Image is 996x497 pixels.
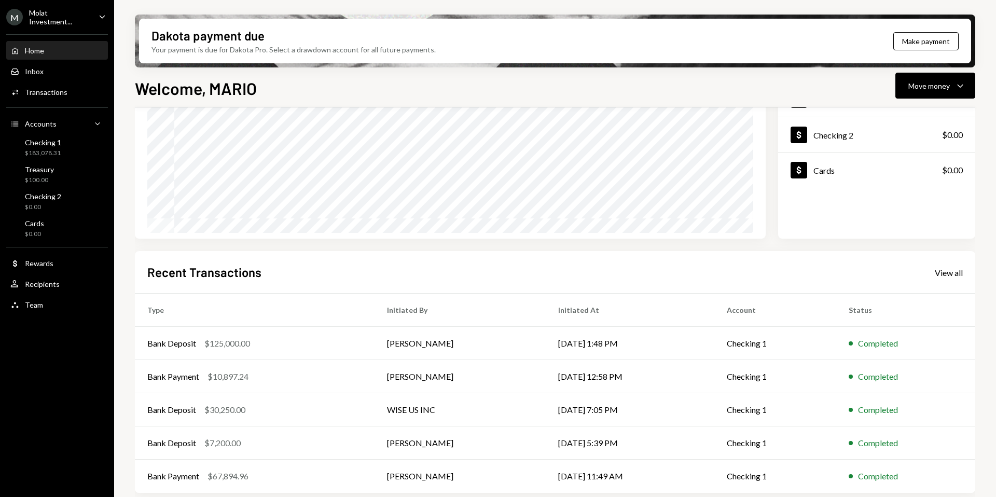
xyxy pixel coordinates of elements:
th: Status [836,294,975,327]
td: WISE US INC [375,393,546,426]
td: [PERSON_NAME] [375,360,546,393]
div: $100.00 [25,176,54,185]
a: Inbox [6,62,108,80]
th: Initiated At [546,294,714,327]
td: Checking 1 [714,460,836,493]
div: Treasury [25,165,54,174]
div: Checking 2 [25,192,61,201]
div: $0.00 [25,230,44,239]
td: [DATE] 1:48 PM [546,327,714,360]
div: Cards [25,219,44,228]
div: $30,250.00 [204,404,245,416]
div: $125,000.00 [204,337,250,350]
a: Team [6,295,108,314]
div: Move money [908,80,950,91]
a: Transactions [6,82,108,101]
td: [DATE] 11:49 AM [546,460,714,493]
div: Bank Deposit [147,404,196,416]
h2: Recent Transactions [147,264,261,281]
div: Bank Deposit [147,337,196,350]
a: Checking 2$0.00 [778,117,975,152]
div: $0.00 [25,203,61,212]
div: Transactions [25,88,67,96]
a: Recipients [6,274,108,293]
div: Bank Deposit [147,437,196,449]
th: Type [135,294,375,327]
div: Checking 2 [813,130,853,140]
button: Make payment [893,32,959,50]
div: $0.00 [942,164,963,176]
a: Treasury$100.00 [6,162,108,187]
th: Initiated By [375,294,546,327]
a: Checking 1$183,078.31 [6,135,108,160]
div: Checking 1 [25,138,61,147]
div: $7,200.00 [204,437,241,449]
div: Cards [813,165,835,175]
div: Bank Payment [147,370,199,383]
div: $0.00 [942,129,963,141]
td: Checking 1 [714,426,836,460]
a: Rewards [6,254,108,272]
div: $67,894.96 [208,470,248,482]
div: $183,078.31 [25,149,61,158]
div: Home [25,46,44,55]
td: Checking 1 [714,327,836,360]
div: Inbox [25,67,44,76]
div: Completed [858,337,898,350]
td: [PERSON_NAME] [375,327,546,360]
div: Accounts [25,119,57,128]
a: Cards$0.00 [6,216,108,241]
td: [PERSON_NAME] [375,460,546,493]
td: Checking 1 [714,393,836,426]
div: Completed [858,437,898,449]
div: Dakota payment due [151,27,265,44]
div: Molat Investment... [29,8,90,26]
td: [DATE] 5:39 PM [546,426,714,460]
td: Checking 1 [714,360,836,393]
td: [DATE] 7:05 PM [546,393,714,426]
div: Team [25,300,43,309]
a: Cards$0.00 [778,153,975,187]
th: Account [714,294,836,327]
div: Recipients [25,280,60,288]
a: Accounts [6,114,108,133]
div: M [6,9,23,25]
td: [PERSON_NAME] [375,426,546,460]
a: View all [935,267,963,278]
div: View all [935,268,963,278]
div: Rewards [25,259,53,268]
a: Home [6,41,108,60]
div: $10,897.24 [208,370,248,383]
a: Checking 2$0.00 [6,189,108,214]
div: Completed [858,370,898,383]
div: Completed [858,470,898,482]
h1: Welcome, MARIO [135,78,257,99]
div: Your payment is due for Dakota Pro. Select a drawdown account for all future payments. [151,44,436,55]
div: Completed [858,404,898,416]
button: Move money [895,73,975,99]
td: [DATE] 12:58 PM [546,360,714,393]
div: Bank Payment [147,470,199,482]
